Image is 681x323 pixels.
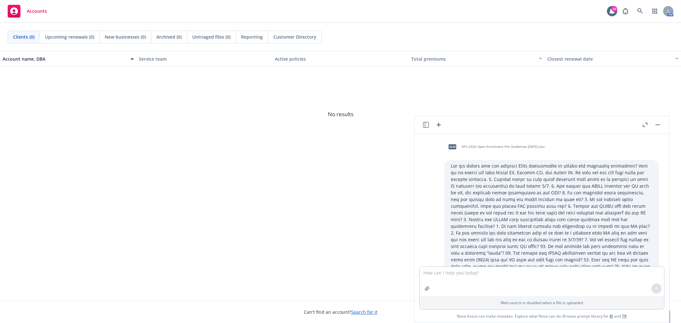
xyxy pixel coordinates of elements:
div: Service team [139,56,270,62]
button: Service team [136,51,273,66]
span: Customer Directory [273,34,316,40]
span: Clients (0) [13,34,34,40]
span: Upcoming renewals (0) [45,34,94,40]
div: Account name, DBA [3,56,127,62]
span: Can't find an account? [304,309,377,315]
a: Accounts [5,2,49,20]
div: Active policies [275,56,406,62]
span: Nova Assist can make mistakes. Explore what Nova can do: Browse prompt library for and [417,310,667,323]
a: Search for it [351,309,377,315]
button: Active policies [272,51,409,66]
a: Switch app [648,5,661,18]
div: Closest renewal date [547,56,671,62]
span: New businesses (0) [105,34,146,40]
a: Report a Bug [619,5,632,18]
a: Search [634,5,647,18]
div: Total premiums [411,56,535,62]
span: xlsx [449,144,456,149]
span: Untriaged files (0) [192,34,231,40]
p: Web search is disabled when a file is uploaded [423,300,660,305]
div: xlsxKP's 2026 Open Enrollment File Guidelines [DATE].xlsx [444,139,546,155]
span: Reporting [241,34,263,40]
a: TR [622,313,627,319]
div: 10 [611,6,617,12]
p: Lor ips dolors ame con adipisci Elits doeiusmodte in utlabo etd magnaaliq enimadmin? Veni qu no e... [451,162,653,303]
a: BI [609,313,613,319]
span: KP's 2026 Open Enrollment File Guidelines [DATE].xlsx [462,145,545,149]
span: Accounts [27,9,47,14]
span: Archived (0) [156,34,182,40]
button: Closest renewal date [545,51,681,66]
button: Total premiums [409,51,545,66]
